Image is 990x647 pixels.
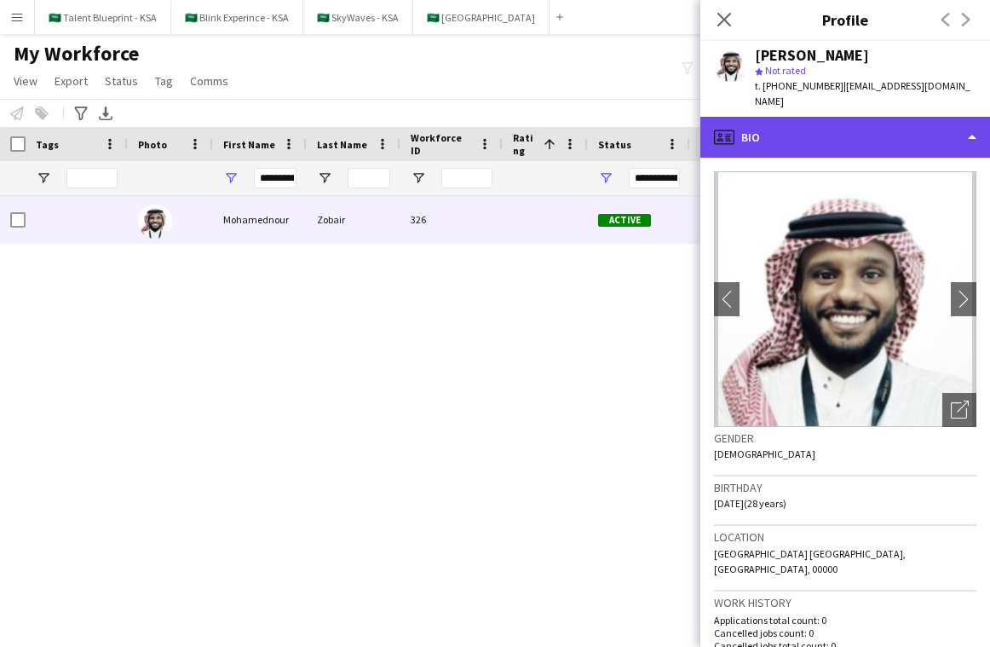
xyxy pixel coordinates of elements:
[303,1,413,34] button: 🇸🇦 SkyWaves - KSA
[714,480,976,495] h3: Birthday
[942,393,976,427] div: Open photos pop-in
[98,70,145,92] a: Status
[36,170,51,186] button: Open Filter Menu
[714,497,786,510] span: [DATE] (28 years)
[317,170,332,186] button: Open Filter Menu
[714,627,976,639] p: Cancelled jobs count: 0
[598,170,613,186] button: Open Filter Menu
[138,205,172,239] img: Mohamednour Zobair
[155,73,173,89] span: Tag
[55,73,88,89] span: Export
[598,214,651,227] span: Active
[66,168,118,188] input: Tags Filter Input
[48,70,95,92] a: Export
[223,138,275,151] span: First Name
[148,70,180,92] a: Tag
[513,131,537,157] span: Rating
[714,171,976,427] img: Crew avatar or photo
[714,430,976,446] h3: Gender
[71,103,91,124] app-action-btn: Advanced filters
[213,196,307,243] div: Mohamednour
[714,595,976,610] h3: Work history
[14,41,139,66] span: My Workforce
[36,138,59,151] span: Tags
[105,73,138,89] span: Status
[441,168,492,188] input: Workforce ID Filter Input
[411,170,426,186] button: Open Filter Menu
[714,448,815,460] span: [DEMOGRAPHIC_DATA]
[400,196,503,243] div: 326
[254,168,296,188] input: First Name Filter Input
[138,138,167,151] span: Photo
[598,138,631,151] span: Status
[700,117,990,158] div: Bio
[755,79,970,107] span: | [EMAIL_ADDRESS][DOMAIN_NAME]
[7,70,44,92] a: View
[755,48,869,63] div: [PERSON_NAME]
[35,1,171,34] button: 🇸🇦 Talent Blueprint - KSA
[223,170,239,186] button: Open Filter Menu
[413,1,550,34] button: 🇸🇦 [GEOGRAPHIC_DATA]
[714,614,976,627] p: Applications total count: 0
[348,168,390,188] input: Last Name Filter Input
[307,196,400,243] div: Zobair
[765,64,806,77] span: Not rated
[411,131,472,157] span: Workforce ID
[755,79,843,92] span: t. [PHONE_NUMBER]
[14,73,37,89] span: View
[317,138,367,151] span: Last Name
[183,70,235,92] a: Comms
[171,1,303,34] button: 🇸🇦 Blink Experince - KSA
[700,9,990,31] h3: Profile
[190,73,228,89] span: Comms
[714,529,976,545] h3: Location
[690,196,792,243] div: [GEOGRAPHIC_DATA]
[95,103,116,124] app-action-btn: Export XLSX
[714,547,906,575] span: [GEOGRAPHIC_DATA] [GEOGRAPHIC_DATA], [GEOGRAPHIC_DATA], 00000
